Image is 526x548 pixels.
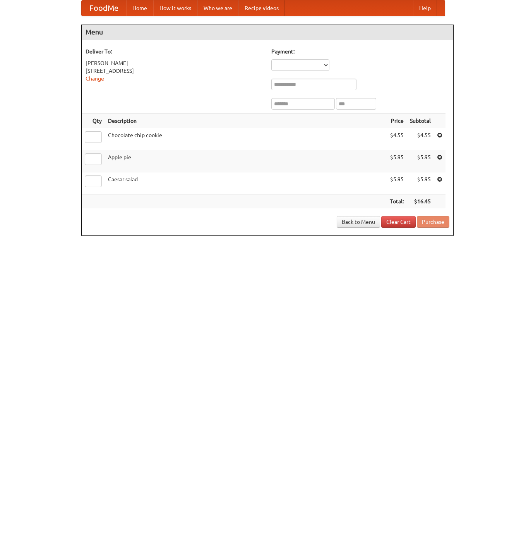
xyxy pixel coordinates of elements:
[387,150,407,172] td: $5.95
[407,128,434,150] td: $4.55
[337,216,380,228] a: Back to Menu
[387,194,407,209] th: Total:
[105,150,387,172] td: Apple pie
[407,172,434,194] td: $5.95
[387,128,407,150] td: $4.55
[417,216,449,228] button: Purchase
[387,114,407,128] th: Price
[238,0,285,16] a: Recipe videos
[413,0,437,16] a: Help
[82,24,453,40] h4: Menu
[86,59,264,67] div: [PERSON_NAME]
[271,48,449,55] h5: Payment:
[407,114,434,128] th: Subtotal
[197,0,238,16] a: Who we are
[105,128,387,150] td: Chocolate chip cookie
[407,194,434,209] th: $16.45
[153,0,197,16] a: How it works
[407,150,434,172] td: $5.95
[86,76,104,82] a: Change
[82,0,126,16] a: FoodMe
[381,216,416,228] a: Clear Cart
[82,114,105,128] th: Qty
[126,0,153,16] a: Home
[86,48,264,55] h5: Deliver To:
[105,114,387,128] th: Description
[105,172,387,194] td: Caesar salad
[86,67,264,75] div: [STREET_ADDRESS]
[387,172,407,194] td: $5.95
